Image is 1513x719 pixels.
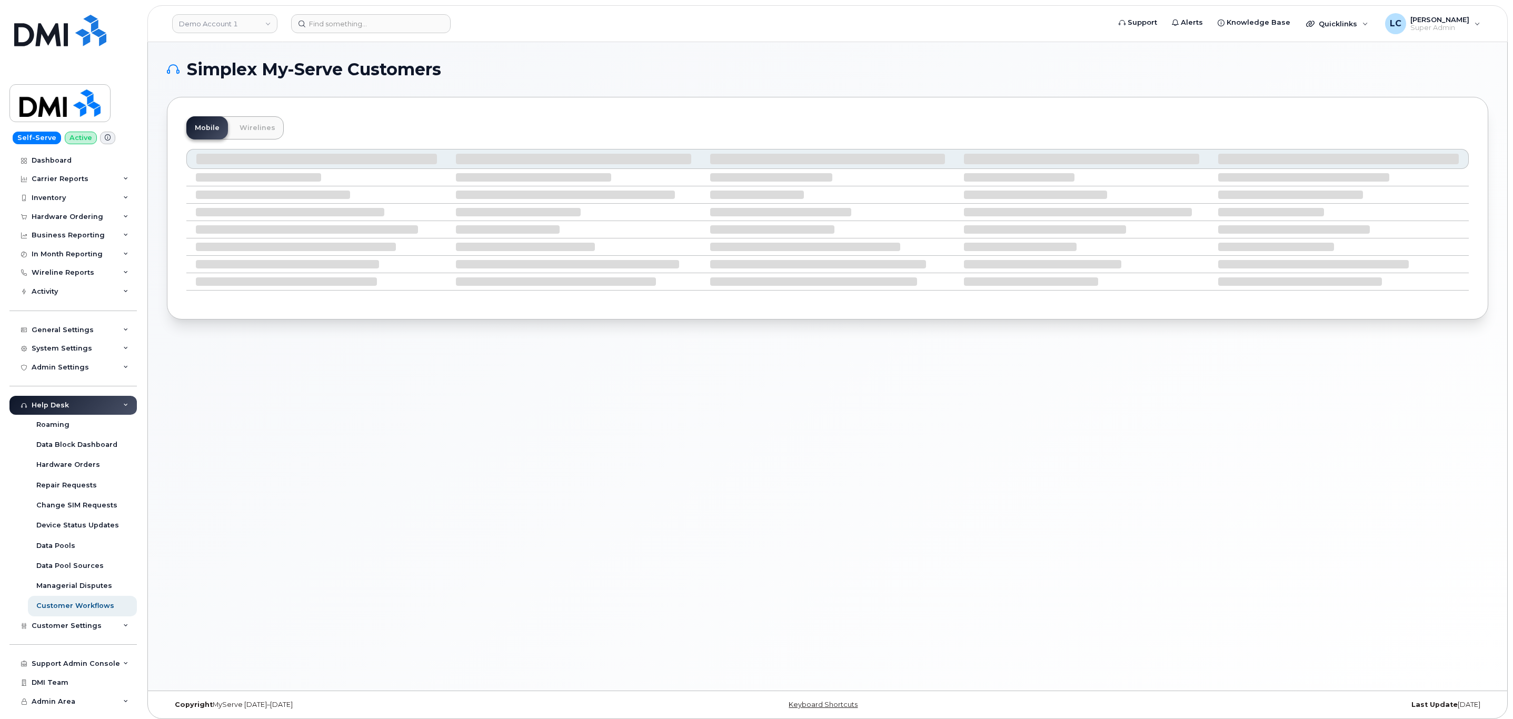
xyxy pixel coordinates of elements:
[187,62,441,77] span: Simplex My-Serve Customers
[789,701,858,708] a: Keyboard Shortcuts
[1411,701,1458,708] strong: Last Update
[231,116,284,139] a: Wirelines
[175,701,213,708] strong: Copyright
[186,116,228,139] a: Mobile
[1048,701,1488,709] div: [DATE]
[167,701,608,709] div: MyServe [DATE]–[DATE]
